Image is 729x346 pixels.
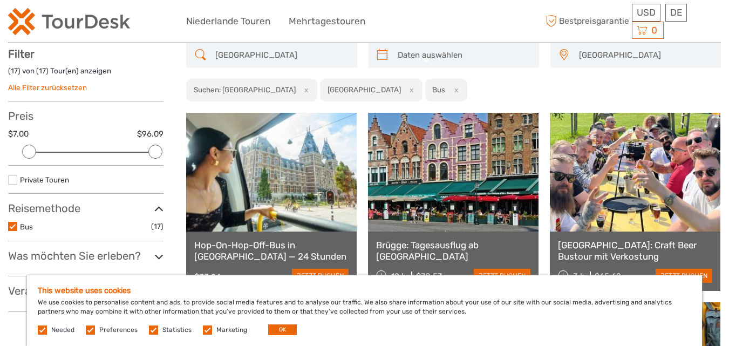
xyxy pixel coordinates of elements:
[665,4,687,22] div: DE
[11,66,18,76] label: 17
[328,85,401,94] h2: [GEOGRAPHIC_DATA]
[15,19,122,28] p: We're away right now. Please check back later!
[574,46,716,64] button: [GEOGRAPHIC_DATA]
[543,12,630,30] span: Bestpreisgarantie
[637,7,656,18] span: USD
[8,284,163,297] h3: Veranstalter
[162,325,192,335] label: Statistics
[650,25,659,36] span: 0
[151,220,163,233] span: (17)
[216,325,247,335] label: Marketing
[124,17,137,30] button: Open LiveChat chat widget
[268,324,297,335] button: OK
[194,272,221,282] div: $33.24
[403,84,417,96] button: x
[99,325,138,335] label: Preferences
[376,240,530,262] a: Brügge: Tagesausflug ab [GEOGRAPHIC_DATA]
[194,85,296,94] h2: Suchen: [GEOGRAPHIC_DATA]
[51,325,74,335] label: Needed
[558,240,712,262] a: [GEOGRAPHIC_DATA]: Craft Beer Bustour mit Verkostung
[8,83,87,92] a: Alle Filter zurücksetzen
[20,175,69,184] a: Private Touren
[20,222,33,231] a: Bus
[573,272,585,281] span: 3 h
[474,269,530,283] a: jetzt buchen
[8,8,130,35] img: 2254-3441b4b5-4e5f-4d00-b396-31f1d84a6ebf_logo_small.png
[211,46,351,65] input: SUCHEN
[8,128,29,140] label: $7.00
[8,202,163,215] h3: Reisemethode
[595,272,621,281] div: $65.62
[27,275,702,346] div: We use cookies to personalise content and ads, to provide social media features and to analyse ou...
[137,128,163,140] label: $96.09
[292,269,349,283] a: jetzt buchen
[8,66,163,83] div: ( ) von ( ) Tour(en) anzeigen
[391,272,406,281] span: 12 h
[39,66,46,76] label: 17
[8,48,35,60] strong: Filter
[416,272,442,281] div: $78.57
[186,13,270,29] a: Niederlande Touren
[194,240,349,262] a: Hop-On-Hop-Off-Bus in [GEOGRAPHIC_DATA] — 24 Stunden
[297,84,312,96] button: x
[38,286,691,295] h5: This website uses cookies
[289,13,365,29] a: Mehrtagestouren
[8,110,163,123] h3: Preis
[393,46,534,65] input: Daten auswählen
[656,269,712,283] a: jetzt buchen
[8,249,163,262] h3: Was möchten Sie erleben?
